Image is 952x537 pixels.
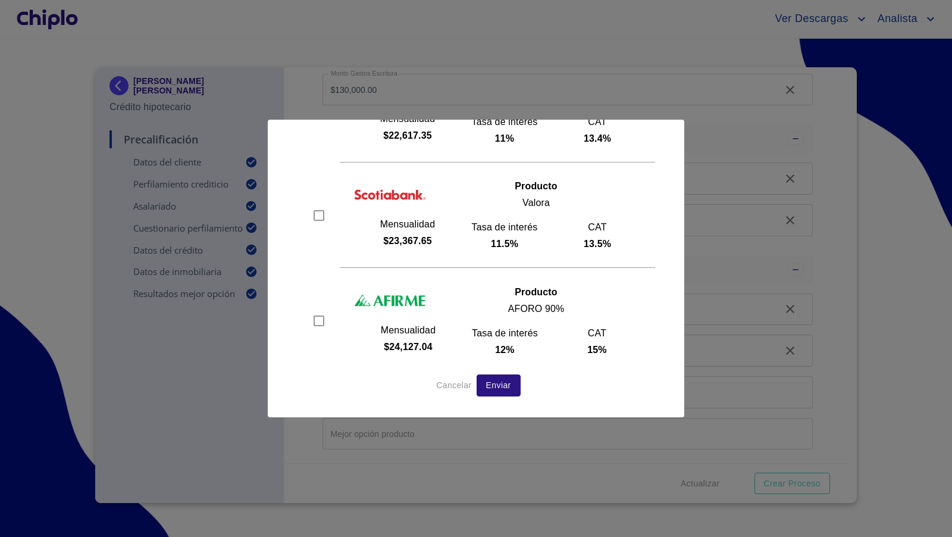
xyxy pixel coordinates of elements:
[354,130,461,142] p: $22,617.35
[431,197,641,209] p: Valora
[461,133,548,145] p: 11%
[354,218,461,230] p: Mensualidad
[554,344,640,356] p: 15%
[431,374,476,396] button: Cancelar
[354,235,461,247] p: $23,367.65
[355,324,462,336] p: Mensualidad
[355,341,462,353] p: $24,127.04
[462,327,548,339] p: Tasa de interés
[554,221,641,233] p: CAT
[554,116,641,128] p: CAT
[431,180,641,192] p: Producto
[432,303,640,315] p: AFORO 90%
[477,374,521,396] button: Enviar
[461,238,548,250] p: 11.5%
[461,221,548,233] p: Tasa de interés
[355,283,426,319] img: https://fintecimal-common.s3.amazonaws.com/chiplo/banks/afirme_logo_rszd.png
[432,286,640,298] p: Producto
[436,378,471,393] span: Cancelar
[554,133,641,145] p: 13.4%
[554,327,640,339] p: CAT
[461,116,548,128] p: Tasa de interés
[554,238,641,250] p: 13.5%
[462,344,548,356] p: 12%
[354,177,425,213] img: https://fintecimal-common.s3.amazonaws.com/chiplo/banks/scotiabank_logo_rszd.png
[486,378,511,393] span: Enviar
